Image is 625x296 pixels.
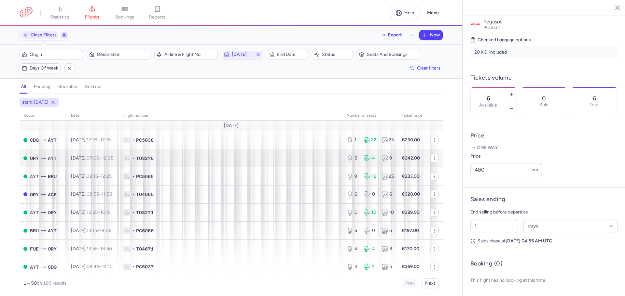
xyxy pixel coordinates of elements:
strong: €170.00 [402,246,419,251]
div: 8 [382,246,394,252]
span: Seats and bookings [367,52,418,57]
time: 12:10 [102,264,113,269]
p: 6 [593,95,596,102]
button: Days of week [20,63,61,73]
h4: Tickets volume [470,74,618,82]
strong: €359.00 [402,264,420,269]
div: 4 [347,264,359,270]
div: 5 [382,264,394,270]
span: Destination [97,52,148,57]
th: Ticket price [398,111,426,121]
span: start: [DATE] [22,99,49,106]
span: ACE [48,191,57,198]
strong: €230.00 [402,137,420,143]
p: This flight has no booking at this time. [470,273,618,288]
th: number of seats [343,111,398,121]
button: End date [267,50,308,59]
a: reports [141,6,174,20]
span: Status [322,52,351,57]
span: TO4671 [136,246,154,252]
span: • [132,209,135,216]
span: End date [277,52,306,57]
span: AYT [48,155,57,162]
input: --- [470,163,542,177]
div: 16 [364,173,377,180]
img: Pegasus logo [470,19,481,29]
span: – [87,210,111,215]
span: 1L [123,264,131,270]
time: 07:00 [87,155,99,161]
a: statistics [43,6,76,20]
p: Sold [539,102,549,108]
time: 08:55 [87,191,99,197]
span: [DATE], [71,228,111,233]
span: [DATE], [71,191,112,197]
div: 1 [347,137,359,143]
span: • [132,227,135,234]
span: – [87,264,113,269]
div: 0 [347,209,359,216]
span: Origin [30,52,81,57]
h4: Booking (0) [470,260,502,267]
time: 08:45 [87,264,99,269]
span: [DATE] [224,123,239,128]
input: ## [470,219,518,233]
span: • [132,155,135,161]
span: BRU [48,173,57,180]
span: • [132,191,135,198]
div: 10 [364,209,377,216]
span: TO3270 [136,155,154,161]
strong: €320.00 [402,191,420,197]
div: 9 [382,155,394,161]
span: AYT [30,209,39,216]
span: Export [388,32,402,37]
div: 25 [382,173,394,180]
label: Available [479,103,497,108]
strong: [DATE] 04:55 AM UTC [506,238,552,244]
span: 1L [123,137,131,143]
span: – [87,246,112,251]
button: Destination [87,50,150,59]
span: flights [85,14,99,20]
span: AYT [30,173,39,180]
strong: €233.00 [402,174,420,179]
span: CDG [48,264,57,271]
time: 11:55 [102,191,112,197]
time: 12:25 [101,174,112,179]
a: Help [390,7,419,19]
button: Close Filters [20,30,59,40]
span: – [87,191,112,197]
span: [DATE], [71,246,112,251]
span: • [132,246,135,252]
h4: sold out [85,84,102,90]
div: 22 [364,137,377,143]
span: ORY [30,191,39,198]
div: 6 [382,191,394,198]
span: PC5038 [136,137,154,143]
time: 13:15 [87,228,97,233]
span: AYT [48,227,57,234]
span: – [87,155,113,161]
span: – [87,174,112,179]
span: • [132,137,135,143]
div: 4 [364,155,377,161]
span: CDG [30,136,39,144]
button: Origin [20,50,83,59]
time: 16:15 [100,210,111,215]
time: 18:50 [100,246,112,251]
h5: Checked baggage options [470,36,618,44]
time: 09:15 [87,174,98,179]
span: [DATE], [71,174,112,179]
p: Total [590,102,599,108]
span: Airline & Flight No. [164,52,215,57]
time: 18:05 [100,228,111,233]
button: Menu [423,7,443,19]
span: • [132,264,135,270]
div: 1 [364,264,377,270]
span: 1L [123,155,131,161]
div: 4 [364,246,377,252]
span: on 185 results [37,280,67,286]
time: 12:05 [102,155,113,161]
strong: €399.00 [402,210,420,215]
span: [DATE], [71,137,111,143]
